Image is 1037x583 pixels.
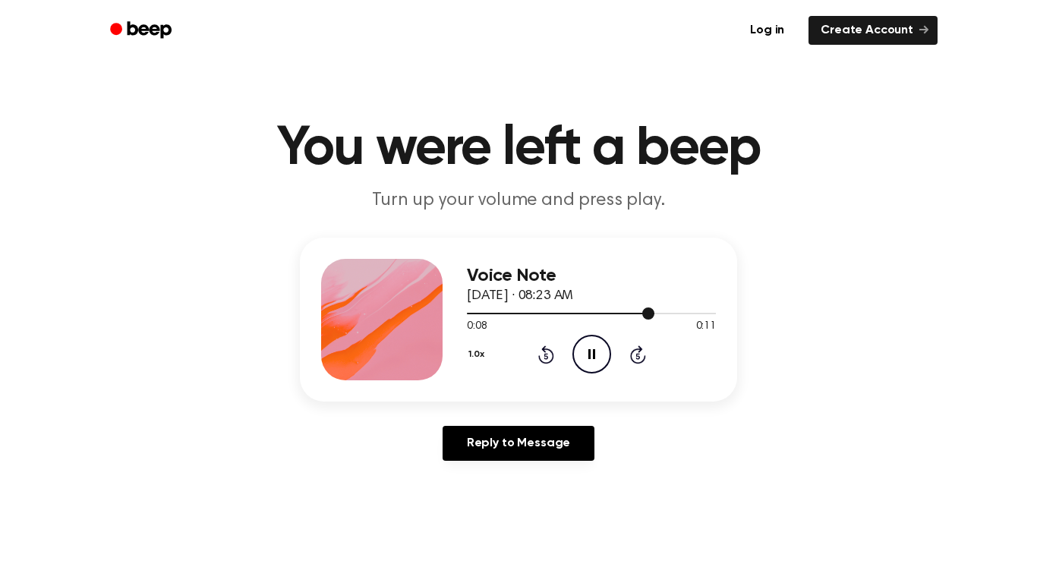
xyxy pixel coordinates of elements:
a: Reply to Message [443,426,594,461]
span: 0:11 [696,319,716,335]
span: [DATE] · 08:23 AM [467,289,573,303]
a: Beep [99,16,185,46]
button: 1.0x [467,342,490,367]
h3: Voice Note [467,266,716,286]
a: Create Account [808,16,938,45]
h1: You were left a beep [130,121,907,176]
a: Log in [735,13,799,48]
p: Turn up your volume and press play. [227,188,810,213]
span: 0:08 [467,319,487,335]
